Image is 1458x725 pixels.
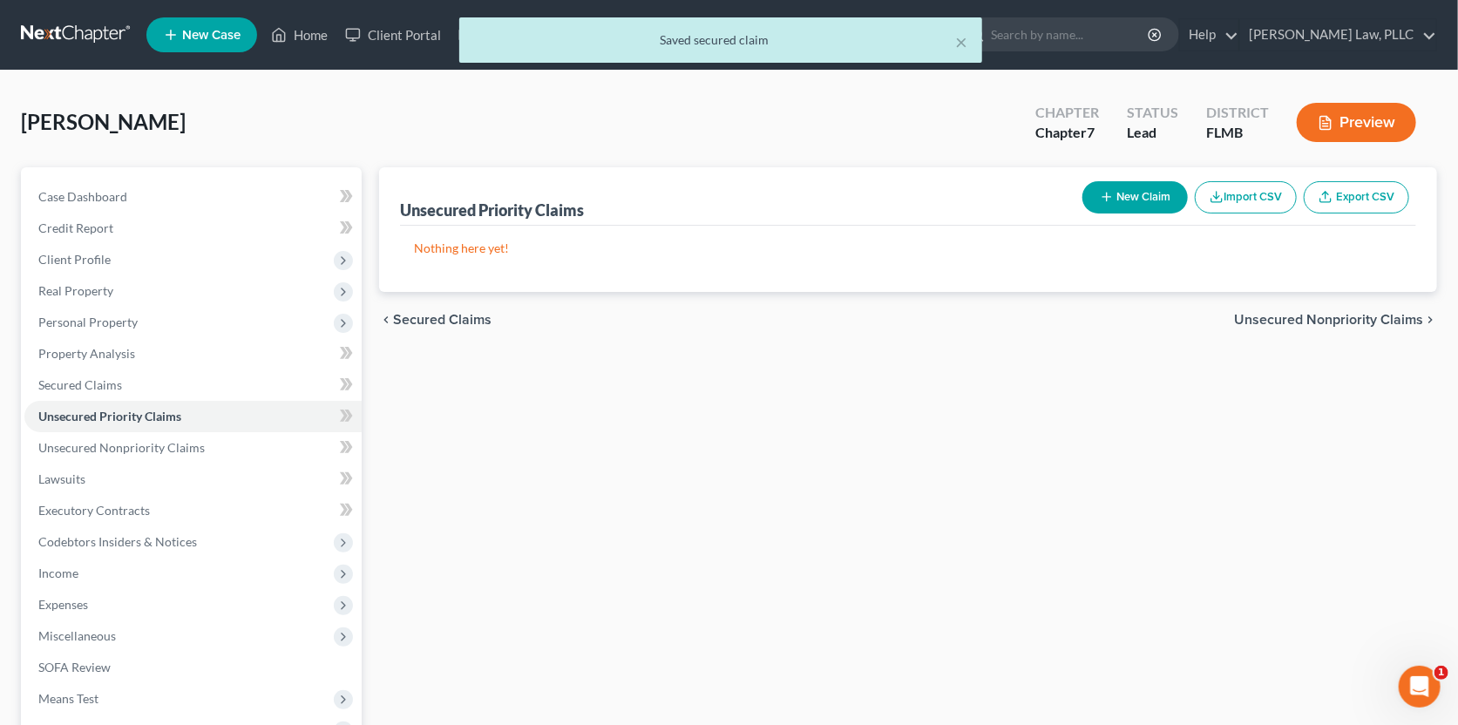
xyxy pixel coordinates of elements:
span: Unsecured Nonpriority Claims [38,440,205,455]
span: Property Analysis [38,346,135,361]
span: Means Test [38,691,98,706]
a: Lawsuits [24,464,362,495]
div: Lead [1127,123,1178,143]
span: Unsecured Nonpriority Claims [1234,313,1423,327]
span: Real Property [38,283,113,298]
span: Case Dashboard [38,189,127,204]
button: Import CSV [1195,181,1297,213]
button: Unsecured Nonpriority Claims chevron_right [1234,313,1437,327]
button: New Claim [1082,181,1188,213]
span: Lawsuits [38,471,85,486]
span: Executory Contracts [38,503,150,518]
a: SOFA Review [24,652,362,683]
span: Client Profile [38,252,111,267]
span: Miscellaneous [38,628,116,643]
span: Secured Claims [393,313,492,327]
span: Income [38,566,78,580]
span: 1 [1434,666,1448,680]
span: Personal Property [38,315,138,329]
i: chevron_right [1423,313,1437,327]
button: chevron_left Secured Claims [379,313,492,327]
span: Codebtors Insiders & Notices [38,534,197,549]
a: Case Dashboard [24,181,362,213]
div: Status [1127,103,1178,123]
div: FLMB [1206,123,1269,143]
i: chevron_left [379,313,393,327]
div: Chapter [1035,103,1099,123]
button: × [956,31,968,52]
iframe: Intercom live chat [1399,666,1441,708]
span: 7 [1087,124,1095,140]
div: Unsecured Priority Claims [400,200,584,220]
span: Expenses [38,597,88,612]
div: Chapter [1035,123,1099,143]
div: District [1206,103,1269,123]
div: Saved secured claim [473,31,968,49]
p: Nothing here yet! [414,240,1402,257]
span: Credit Report [38,220,113,235]
a: Property Analysis [24,338,362,369]
span: Secured Claims [38,377,122,392]
a: Unsecured Priority Claims [24,401,362,432]
a: Executory Contracts [24,495,362,526]
span: [PERSON_NAME] [21,109,186,134]
button: Preview [1297,103,1416,142]
span: SOFA Review [38,660,111,674]
a: Export CSV [1304,181,1409,213]
a: Credit Report [24,213,362,244]
a: Unsecured Nonpriority Claims [24,432,362,464]
span: Unsecured Priority Claims [38,409,181,423]
a: Secured Claims [24,369,362,401]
